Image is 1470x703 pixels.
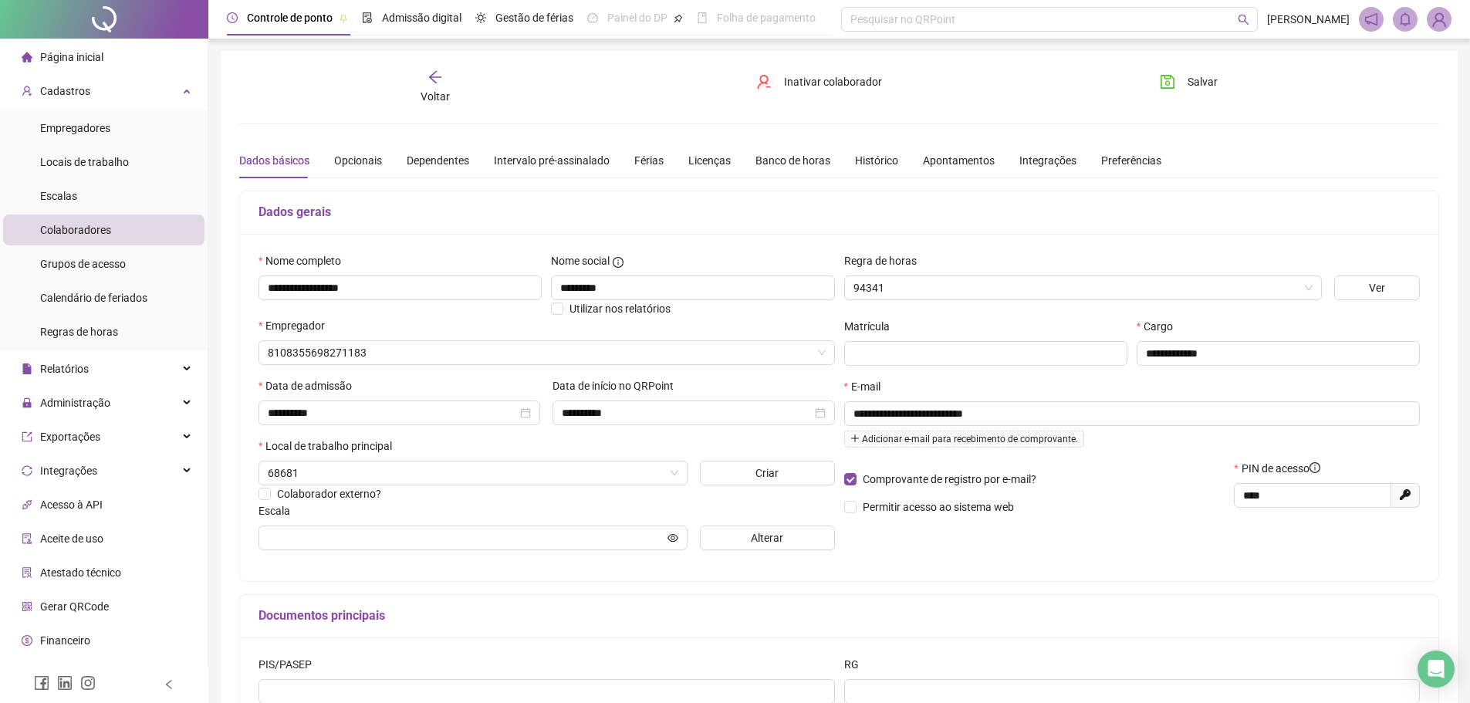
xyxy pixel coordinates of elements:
span: 8108355698271183 [268,341,826,364]
span: info-circle [1309,462,1320,473]
span: eye [667,532,678,543]
span: book [697,12,708,23]
span: Voltar [421,90,450,103]
span: arrow-left [427,69,443,85]
button: Criar [700,461,835,485]
span: 68681 [268,461,678,485]
span: Calendário de feriados [40,292,147,304]
span: plus [850,434,860,443]
span: dollar [22,635,32,646]
label: Data de admissão [259,377,362,394]
div: Open Intercom Messenger [1418,651,1455,688]
div: Intervalo pré-assinalado [494,152,610,169]
span: pushpin [339,14,348,23]
span: lock [22,397,32,408]
span: user-add [22,86,32,96]
label: Empregador [259,317,335,334]
span: instagram [80,675,96,691]
div: Licenças [688,152,731,169]
span: Alterar [751,529,783,546]
h5: Documentos principais [259,607,1420,625]
span: notification [1364,12,1378,26]
span: Cadastros [40,85,90,97]
span: Integrações [40,465,97,477]
div: Dados básicos [239,152,309,169]
span: audit [22,533,32,544]
label: Local de trabalho principal [259,438,402,455]
span: Empregadores [40,122,110,134]
span: Locais de trabalho [40,156,129,168]
span: Atestado técnico [40,566,121,579]
div: Preferências [1101,152,1161,169]
span: Ver [1369,279,1385,296]
label: Data de início no QRPoint [553,377,684,394]
span: Grupos de acesso [40,258,126,270]
span: sync [22,465,32,476]
span: Aceite de uso [40,532,103,545]
label: PIS/PASEP [259,656,322,673]
label: Escala [259,502,300,519]
span: solution [22,567,32,578]
span: Página inicial [40,51,103,63]
span: left [164,679,174,690]
span: Regras de horas [40,326,118,338]
span: file-done [362,12,373,23]
div: Histórico [855,152,898,169]
div: Apontamentos [923,152,995,169]
span: bell [1398,12,1412,26]
button: Inativar colaborador [745,69,894,94]
span: Folha de pagamento [717,12,816,24]
span: linkedin [57,675,73,691]
span: search [1238,14,1249,25]
span: sun [475,12,486,23]
span: Exportações [40,431,100,443]
button: Salvar [1148,69,1229,94]
span: Criar [755,465,779,482]
span: Colaborador externo? [277,488,381,500]
span: Acesso à API [40,499,103,511]
span: Financeiro [40,634,90,647]
span: Administração [40,397,110,409]
span: Gerar QRCode [40,600,109,613]
span: dashboard [587,12,598,23]
div: Banco de horas [755,152,830,169]
span: pushpin [674,14,683,23]
span: [PERSON_NAME] [1267,11,1350,28]
span: api [22,499,32,510]
span: user-delete [756,74,772,90]
span: Salvar [1188,73,1218,90]
span: clock-circle [227,12,238,23]
label: Regra de horas [844,252,927,269]
span: Permitir acesso ao sistema web [863,501,1014,513]
h5: Dados gerais [259,203,1420,221]
span: Escalas [40,190,77,202]
button: Ver [1334,275,1420,300]
label: RG [844,656,869,673]
div: Dependentes [407,152,469,169]
label: E-mail [844,378,890,395]
div: Opcionais [334,152,382,169]
span: qrcode [22,601,32,612]
label: Nome completo [259,252,351,269]
span: Relatórios [40,363,89,375]
span: Adicionar e-mail para recebimento de comprovante. [844,431,1084,448]
span: export [22,431,32,442]
span: Comprovante de registro por e-mail? [863,473,1036,485]
div: Integrações [1019,152,1076,169]
span: info-circle [613,257,623,268]
label: Cargo [1137,318,1183,335]
label: Matrícula [844,318,900,335]
span: save [1160,74,1175,90]
span: Controle de ponto [247,12,333,24]
span: Inativar colaborador [784,73,882,90]
span: PIN de acesso [1242,460,1320,477]
span: Utilizar nos relatórios [569,302,671,315]
span: home [22,52,32,63]
button: Alterar [700,526,835,550]
span: 94341 [853,276,1313,299]
span: Painel do DP [607,12,667,24]
span: Admissão digital [382,12,461,24]
span: Nome social [551,252,610,269]
div: Férias [634,152,664,169]
span: Colaboradores [40,224,111,236]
